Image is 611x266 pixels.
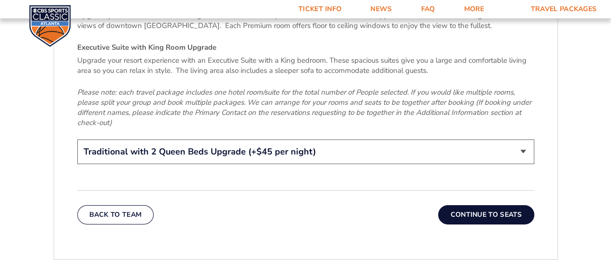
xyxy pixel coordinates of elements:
[29,5,71,47] img: CBS Sports Classic
[77,11,534,31] p: Upgrade your room to a Premium King. Premium rooms are spacious and are located on the upper floo...
[77,42,534,53] h4: Executive Suite with King Room Upgrade
[77,56,534,76] p: Upgrade your resort experience with an Executive Suite with a King bedroom. These spacious suites...
[77,87,531,127] em: Please note: each travel package includes one hotel room/suite for the total number of People sel...
[77,205,154,224] button: Back To Team
[438,205,534,224] button: Continue To Seats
